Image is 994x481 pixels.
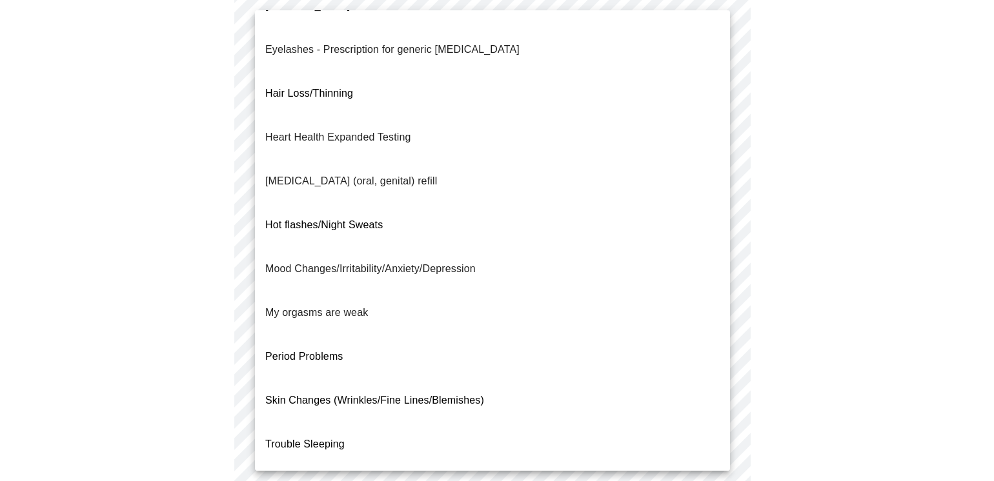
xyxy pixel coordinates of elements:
span: Period Problems [265,351,343,362]
span: Trouble Sleeping [265,438,345,449]
span: Hot flashes/Night Sweats [265,219,383,230]
p: Eyelashes - Prescription for generic [MEDICAL_DATA] [265,42,520,57]
span: My orgasms are weak [265,307,368,318]
p: Mood Changes/Irritability/Anxiety/Depression [265,261,476,277]
span: Hair Loss/Thinning [265,88,353,99]
span: [MEDICAL_DATA] (oral, genital) refill [265,175,437,186]
span: Skin Changes (Wrinkles/Fine Lines/Blemishes) [265,395,484,406]
p: Heart Health Expanded Testing [265,130,411,145]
